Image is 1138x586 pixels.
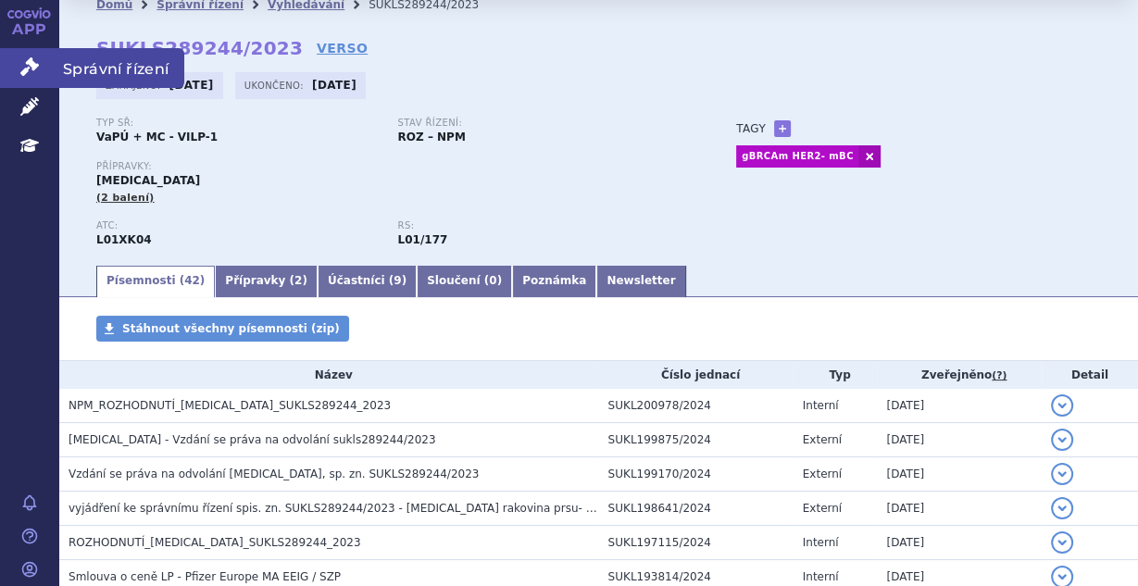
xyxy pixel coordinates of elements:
strong: ROZ – NPM [398,131,466,143]
button: detail [1051,394,1073,417]
a: Účastníci (9) [318,266,417,297]
span: Externí [803,468,842,480]
a: Písemnosti (42) [96,266,215,297]
a: + [774,120,791,137]
span: Externí [803,433,842,446]
span: 0 [489,274,496,287]
span: Ukončeno: [244,78,307,93]
th: Číslo jednací [599,361,794,389]
span: Interní [803,399,839,412]
th: Detail [1042,361,1138,389]
span: Stáhnout všechny písemnosti (zip) [122,322,340,335]
span: NPM_ROZHODNUTÍ_TALZENNA_SUKLS289244_2023 [69,399,391,412]
span: Externí [803,502,842,515]
span: vyjádření ke správnímu řízení spis. zn. SUKLS289244/2023 - Talzenna rakovina prsu- vzdání se práv... [69,502,815,515]
strong: [DATE] [312,79,356,92]
td: [DATE] [877,526,1041,560]
td: SUKL199875/2024 [599,423,794,457]
th: Typ [794,361,878,389]
p: Typ SŘ: [96,118,380,129]
strong: TALAZOPARIB [96,233,152,246]
a: Poznámka [512,266,596,297]
span: TALZENNA - Vzdání se práva na odvolání sukls289244/2023 [69,433,435,446]
p: Stav řízení: [398,118,682,129]
td: SUKL197115/2024 [599,526,794,560]
h3: Tagy [736,118,766,140]
span: Interní [803,536,839,549]
p: RS: [398,220,682,231]
td: SUKL198641/2024 [599,492,794,526]
th: Název [59,361,599,389]
span: Správní řízení [59,48,184,87]
a: gBRCAm HER2- mBC [736,145,858,168]
button: detail [1051,429,1073,451]
td: [DATE] [877,389,1041,423]
a: Stáhnout všechny písemnosti (zip) [96,316,349,342]
span: 42 [184,274,200,287]
a: Přípravky (2) [215,266,318,297]
a: Sloučení (0) [417,266,512,297]
span: (2 balení) [96,192,155,204]
p: Přípravky: [96,161,699,172]
strong: SUKLS289244/2023 [96,37,303,59]
strong: [DATE] [169,79,214,92]
button: detail [1051,497,1073,519]
a: Newsletter [596,266,685,297]
td: [DATE] [877,423,1041,457]
button: detail [1051,463,1073,485]
abbr: (?) [992,369,1007,382]
span: Interní [803,570,839,583]
td: SUKL199170/2024 [599,457,794,492]
strong: talazoparib [398,233,448,246]
td: SUKL200978/2024 [599,389,794,423]
span: Vzdání se práva na odvolání TALZENNA, sp. zn. SUKLS289244/2023 [69,468,479,480]
a: VERSO [317,39,368,57]
th: Zveřejněno [877,361,1041,389]
span: ROZHODNUTÍ_TALZENNA_SUKLS289244_2023 [69,536,361,549]
span: [MEDICAL_DATA] [96,174,200,187]
td: [DATE] [877,492,1041,526]
button: detail [1051,531,1073,554]
span: 2 [294,274,302,287]
p: ATC: [96,220,380,231]
span: Smlouva o ceně LP - Pfizer Europe MA EEIG / SZP [69,570,341,583]
strong: VaPÚ + MC - VILP-1 [96,131,218,143]
span: 9 [394,274,401,287]
td: [DATE] [877,457,1041,492]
